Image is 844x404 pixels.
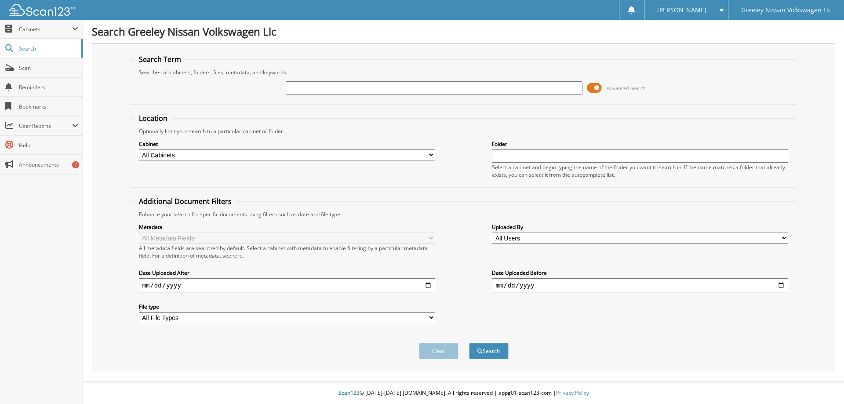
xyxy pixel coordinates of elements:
[139,303,435,310] label: File type
[139,223,435,231] label: Metadata
[607,85,646,91] span: Advanced Search
[231,252,243,259] a: here
[469,343,509,359] button: Search
[135,113,172,123] legend: Location
[139,278,435,292] input: start
[492,223,788,231] label: Uploaded By
[135,211,793,218] div: Enhance your search for specific documents using filters such as date and file type.
[19,25,72,33] span: Cabinets
[135,69,793,76] div: Searches all cabinets, folders, files, metadata, and keywords
[19,45,77,52] span: Search
[135,197,236,206] legend: Additional Document Filters
[19,122,72,130] span: User Reports
[19,161,78,168] span: Announcements
[135,127,793,135] div: Optionally limit your search to a particular cabinet or folder
[19,64,78,72] span: Scan
[556,389,589,397] a: Privacy Policy
[657,7,706,13] span: [PERSON_NAME]
[72,161,79,168] div: 7
[19,84,78,91] span: Reminders
[83,382,844,404] div: © [DATE]-[DATE] [DOMAIN_NAME]. All rights reserved | appg01-scan123-com |
[92,24,835,39] h1: Search Greeley Nissan Volkswagen Llc
[492,140,788,148] label: Folder
[741,7,831,13] span: Greeley Nissan Volkswagen Llc
[338,389,360,397] span: Scan123
[492,164,788,178] div: Select a cabinet and begin typing the name of the folder you want to search in. If the name match...
[9,4,75,16] img: scan123-logo-white.svg
[19,142,78,149] span: Help
[19,103,78,110] span: Bookmarks
[139,140,435,148] label: Cabinet
[139,244,435,259] div: All metadata fields are searched by default. Select a cabinet with metadata to enable filtering b...
[139,269,435,277] label: Date Uploaded After
[492,278,788,292] input: end
[419,343,458,359] button: Clear
[492,269,788,277] label: Date Uploaded Before
[135,55,186,64] legend: Search Term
